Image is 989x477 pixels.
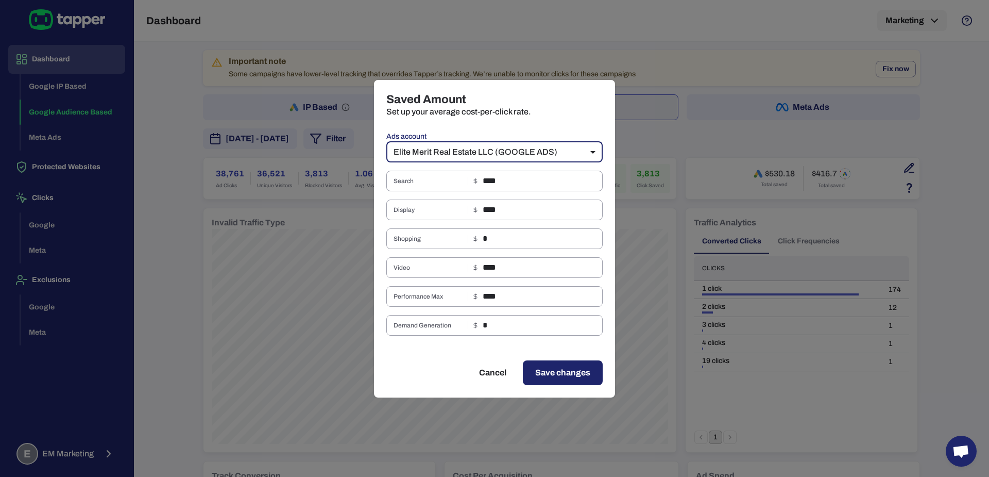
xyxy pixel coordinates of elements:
span: Demand Generation [394,321,464,330]
button: Save changes [523,360,603,385]
p: Set up your average cost-per-click rate. [386,107,603,117]
button: Cancel [467,360,519,385]
span: Display [394,206,464,214]
label: Ads account [386,131,603,142]
span: Shopping [394,235,464,243]
span: Performance Max [394,292,464,301]
span: Video [394,264,464,272]
div: Elite Merit Real Estate LLC (GOOGLE ADS) [386,142,603,162]
span: Save changes [535,367,590,379]
div: Open chat [946,436,977,467]
h4: Saved Amount [386,92,603,107]
span: Search [394,177,464,185]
